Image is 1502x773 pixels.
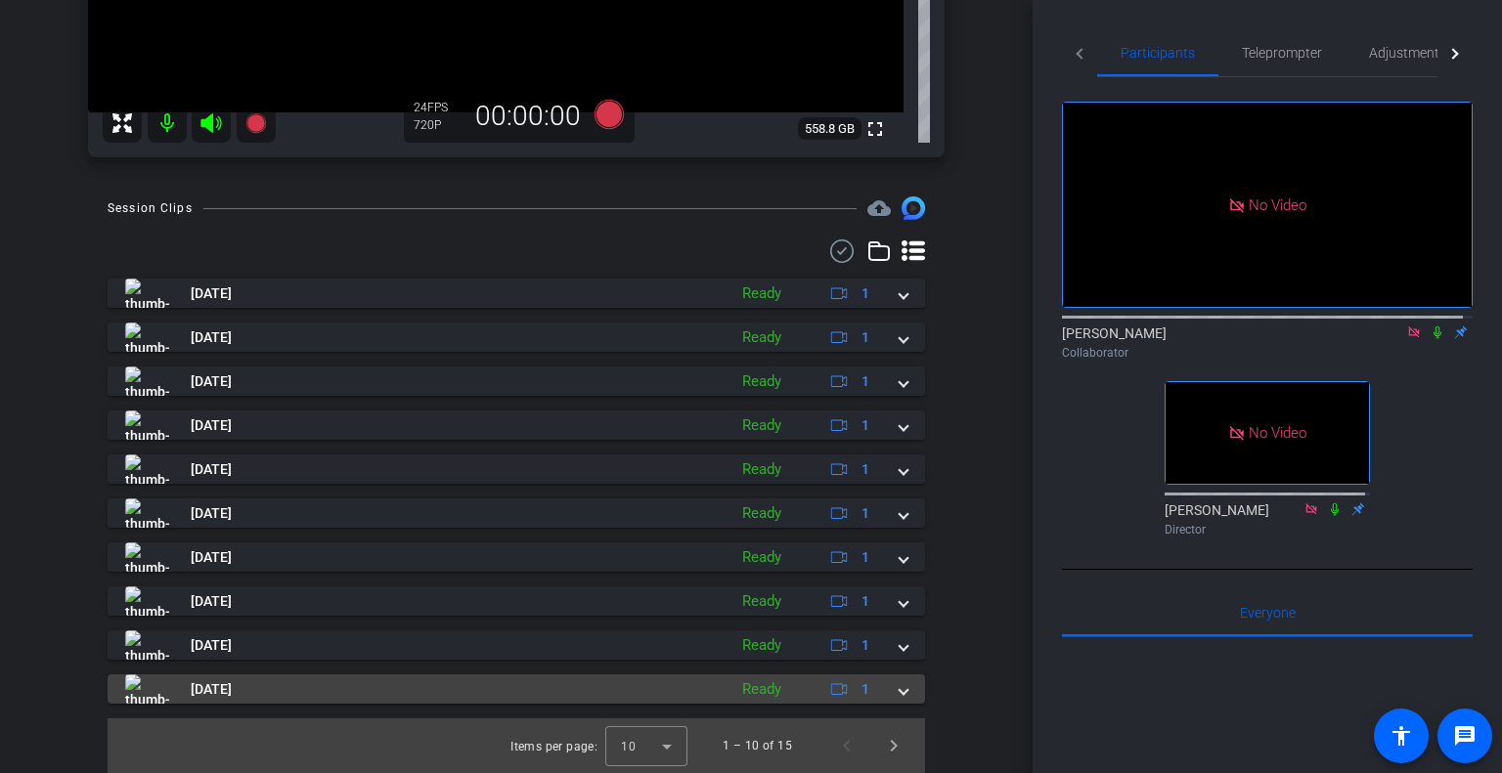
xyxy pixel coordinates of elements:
span: FPS [427,101,448,114]
mat-expansion-panel-header: thumb-nail[DATE]Ready1 [108,498,925,528]
span: [DATE] [191,503,232,524]
mat-expansion-panel-header: thumb-nail[DATE]Ready1 [108,542,925,572]
span: [DATE] [191,415,232,436]
mat-expansion-panel-header: thumb-nail[DATE]Ready1 [108,322,925,352]
div: [PERSON_NAME] [1062,323,1473,362]
div: Session Clips [108,198,193,218]
span: 1 [861,371,869,392]
div: Collaborator [1062,344,1473,362]
img: thumb-nail [125,410,169,440]
span: 1 [861,283,869,304]
span: 1 [861,679,869,700]
span: 558.8 GB [798,117,861,141]
span: [DATE] [191,283,232,304]
div: 720P [414,117,463,133]
mat-expansion-panel-header: thumb-nail[DATE]Ready1 [108,366,925,396]
div: Ready [732,678,791,701]
button: Next page [870,722,917,769]
button: Previous page [823,722,870,769]
span: [DATE] [191,371,232,392]
div: Director [1165,521,1370,538]
span: 1 [861,547,869,568]
span: [DATE] [191,327,232,348]
span: Destinations for your clips [867,196,891,220]
img: thumb-nail [125,498,169,528]
div: Ready [732,326,791,349]
div: Ready [732,370,791,393]
div: 1 – 10 of 15 [723,736,792,755]
img: Session clips [902,196,925,220]
mat-expansion-panel-header: thumb-nail[DATE]Ready1 [108,586,925,616]
div: Ready [732,502,791,525]
div: [PERSON_NAME] [1165,500,1370,538]
div: Ready [732,414,791,437]
img: thumb-nail [125,322,169,352]
mat-expansion-panel-header: thumb-nail[DATE]Ready1 [108,410,925,440]
span: 1 [861,459,869,480]
span: Participants [1121,46,1195,60]
span: No Video [1249,195,1306,213]
span: No Video [1249,424,1306,442]
div: Ready [732,546,791,569]
div: 00:00:00 [463,100,594,133]
div: Ready [732,634,791,657]
span: 1 [861,591,869,612]
span: [DATE] [191,635,232,656]
span: [DATE] [191,547,232,568]
mat-icon: message [1453,724,1477,748]
mat-icon: cloud_upload [867,196,891,220]
img: thumb-nail [125,674,169,704]
mat-expansion-panel-header: thumb-nail[DATE]Ready1 [108,454,925,484]
img: thumb-nail [125,630,169,660]
div: Ready [732,590,791,613]
span: Adjustments [1369,46,1446,60]
span: 1 [861,635,869,656]
span: [DATE] [191,679,232,700]
img: thumb-nail [125,586,169,616]
mat-expansion-panel-header: thumb-nail[DATE]Ready1 [108,630,925,660]
img: thumb-nail [125,542,169,572]
span: Teleprompter [1242,46,1322,60]
img: thumb-nail [125,366,169,396]
span: 1 [861,327,869,348]
div: 24 [414,100,463,115]
mat-icon: fullscreen [863,117,887,141]
div: Ready [732,458,791,481]
div: Items per page: [510,737,597,756]
span: [DATE] [191,591,232,612]
span: Everyone [1240,606,1296,620]
img: thumb-nail [125,279,169,308]
img: thumb-nail [125,454,169,484]
span: 1 [861,415,869,436]
div: Ready [732,282,791,305]
span: 1 [861,503,869,524]
mat-expansion-panel-header: thumb-nail[DATE]Ready1 [108,279,925,308]
mat-expansion-panel-header: thumb-nail[DATE]Ready1 [108,674,925,704]
mat-icon: accessibility [1390,724,1413,748]
span: [DATE] [191,459,232,480]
